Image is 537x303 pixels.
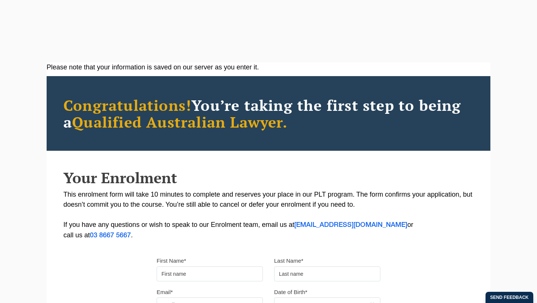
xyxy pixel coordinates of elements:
[47,62,490,72] div: Please note that your information is saved on our server as you enter it.
[157,266,263,281] input: First name
[294,222,407,228] a: [EMAIL_ADDRESS][DOMAIN_NAME]
[63,190,474,241] p: This enrolment form will take 10 minutes to complete and reserves your place in our PLT program. ...
[90,232,131,238] a: 03 8667 5667
[274,288,307,296] label: Date of Birth*
[274,257,303,265] label: Last Name*
[63,97,474,130] h2: You’re taking the first step to being a
[63,95,191,115] span: Congratulations!
[63,169,474,186] h2: Your Enrolment
[157,288,173,296] label: Email*
[157,257,186,265] label: First Name*
[274,266,380,281] input: Last name
[72,112,288,132] span: Qualified Australian Lawyer.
